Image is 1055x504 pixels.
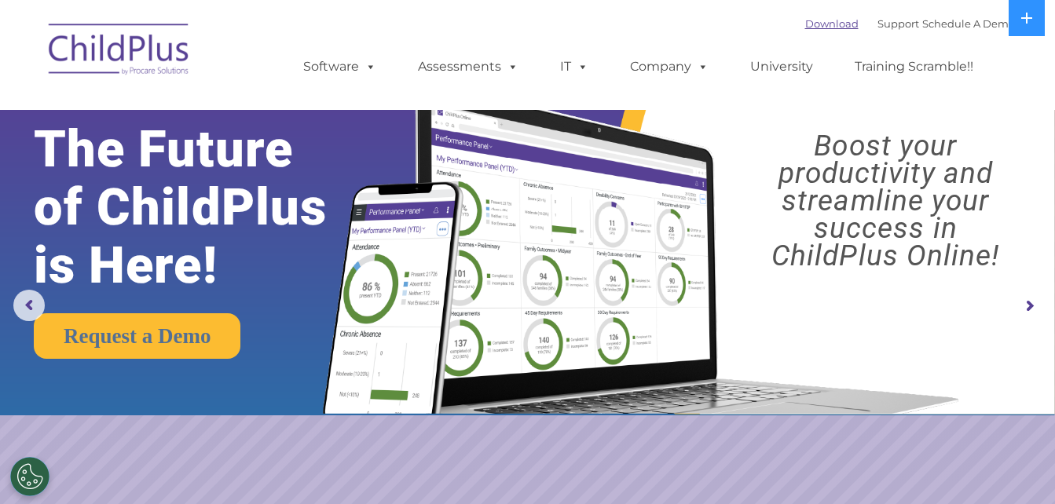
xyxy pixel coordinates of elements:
[41,13,198,91] img: ChildPlus by Procare Solutions
[839,51,989,82] a: Training Scramble!!
[288,51,392,82] a: Software
[34,120,371,294] rs-layer: The Future of ChildPlus is Here!
[614,51,724,82] a: Company
[10,457,49,496] button: Cookies Settings
[402,51,534,82] a: Assessments
[877,17,919,30] a: Support
[922,17,1015,30] a: Schedule A Demo
[34,313,240,359] a: Request a Demo
[734,51,829,82] a: University
[218,168,285,180] span: Phone number
[544,51,604,82] a: IT
[218,104,266,115] span: Last name
[805,17,1015,30] font: |
[805,17,859,30] a: Download
[729,132,1042,269] rs-layer: Boost your productivity and streamline your success in ChildPlus Online!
